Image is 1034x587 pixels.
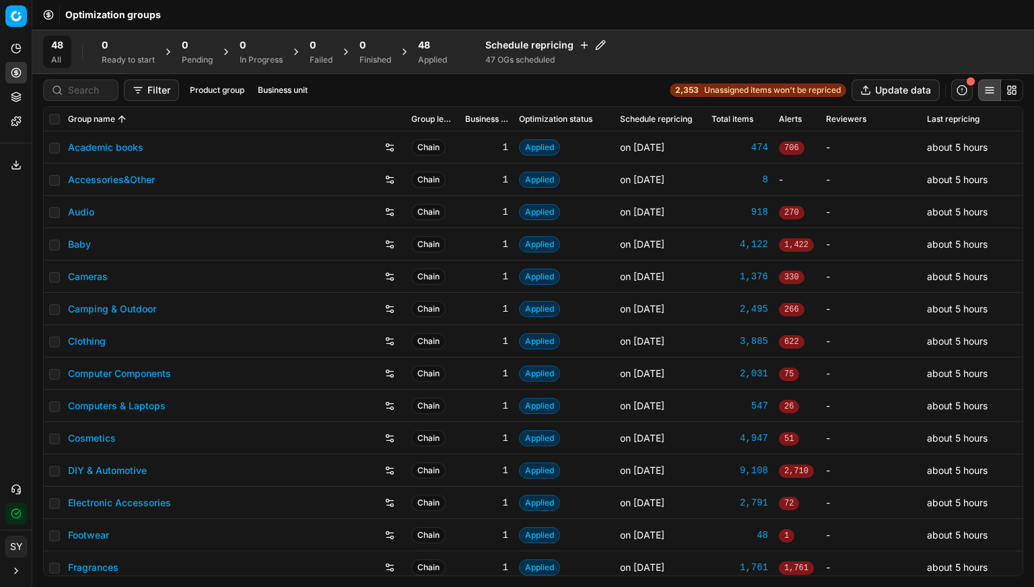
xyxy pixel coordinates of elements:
[821,357,922,390] td: -
[411,398,446,414] span: Chain
[102,38,108,52] span: 0
[712,528,768,542] div: 48
[620,368,664,379] span: on [DATE]
[779,464,814,478] span: 2,710
[620,114,692,125] span: Schedule repricing
[670,83,846,97] a: 2,353Unassigned items won't be repriced
[184,82,250,98] button: Product group
[712,270,768,283] a: 1,376
[779,238,814,252] span: 1,422
[704,85,841,96] span: Unassigned items won't be repriced
[68,83,110,97] input: Search
[124,79,179,101] button: Filter
[68,561,118,574] a: Fragrances
[68,528,109,542] a: Footwear
[620,561,664,573] span: on [DATE]
[411,366,446,382] span: Chain
[465,431,508,445] div: 1
[620,529,664,541] span: on [DATE]
[519,139,560,156] span: Applied
[712,561,768,574] div: 1,761
[821,519,922,551] td: -
[620,464,664,476] span: on [DATE]
[411,204,446,220] span: Chain
[712,173,768,186] a: 8
[418,55,447,65] div: Applied
[927,114,979,125] span: Last repricing
[927,432,988,444] span: about 5 hours
[485,55,606,65] div: 47 OGs scheduled
[927,464,988,476] span: about 5 hours
[712,464,768,477] div: 9,108
[927,400,988,411] span: about 5 hours
[68,464,147,477] a: DIY & Automotive
[712,496,768,510] a: 2,791
[411,269,446,285] span: Chain
[68,431,116,445] a: Cosmetics
[68,205,94,219] a: Audio
[519,236,560,252] span: Applied
[519,398,560,414] span: Applied
[519,462,560,479] span: Applied
[240,38,246,52] span: 0
[182,55,213,65] div: Pending
[620,271,664,282] span: on [DATE]
[68,302,156,316] a: Camping & Outdoor
[411,236,446,252] span: Chain
[465,302,508,316] div: 1
[712,367,768,380] a: 2,031
[779,368,799,381] span: 75
[465,399,508,413] div: 1
[620,206,664,217] span: on [DATE]
[712,238,768,251] a: 4,122
[68,367,171,380] a: Computer Components
[821,422,922,454] td: -
[712,114,753,125] span: Total items
[465,496,508,510] div: 1
[620,238,664,250] span: on [DATE]
[821,164,922,196] td: -
[821,261,922,293] td: -
[620,303,664,314] span: on [DATE]
[519,495,560,511] span: Applied
[826,114,866,125] span: Reviewers
[68,114,115,125] span: Group name
[821,196,922,228] td: -
[240,55,283,65] div: In Progress
[411,462,446,479] span: Chain
[712,399,768,413] div: 547
[182,38,188,52] span: 0
[712,141,768,154] a: 474
[927,141,988,153] span: about 5 hours
[465,335,508,348] div: 1
[821,293,922,325] td: -
[411,139,446,156] span: Chain
[519,559,560,576] span: Applied
[68,238,91,251] a: Baby
[712,205,768,219] a: 918
[68,270,108,283] a: Cameras
[465,173,508,186] div: 1
[65,8,161,22] nav: breadcrumb
[411,559,446,576] span: Chain
[68,496,171,510] a: Electronic Accessories
[68,335,106,348] a: Clothing
[821,551,922,584] td: -
[712,302,768,316] a: 2,495
[927,335,988,347] span: about 5 hours
[927,303,988,314] span: about 5 hours
[68,399,166,413] a: Computers & Laptops
[68,141,143,154] a: Academic books
[5,536,27,557] button: SY
[821,325,922,357] td: -
[620,497,664,508] span: on [DATE]
[779,561,814,575] span: 1,761
[927,174,988,185] span: about 5 hours
[519,114,592,125] span: Optimization status
[927,529,988,541] span: about 5 hours
[927,561,988,573] span: about 5 hours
